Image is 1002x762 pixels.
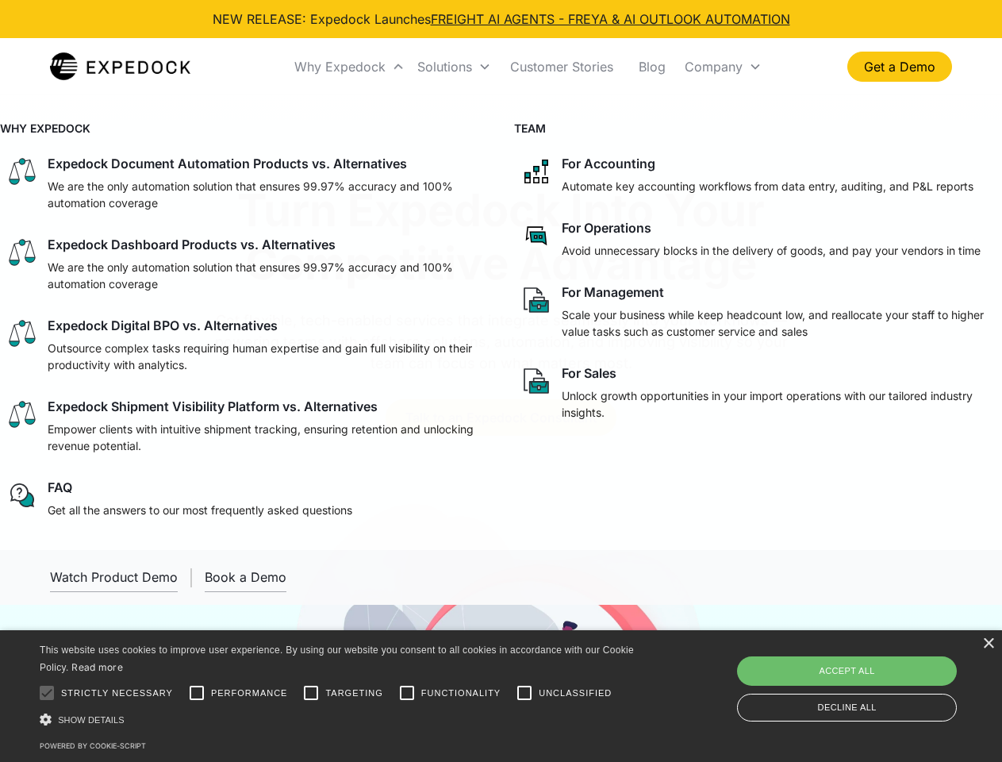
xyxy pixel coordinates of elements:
img: paper and bag icon [520,365,552,397]
img: scale icon [6,237,38,268]
span: This website uses cookies to improve user experience. By using our website you consent to all coo... [40,645,634,674]
img: network like icon [520,156,552,187]
p: Outsource complex tasks requiring human expertise and gain full visibility on their productivity ... [48,340,482,373]
a: Get a Demo [847,52,952,82]
a: home [50,51,190,83]
img: paper and bag icon [520,284,552,316]
img: scale icon [6,317,38,349]
span: Unclassified [539,687,612,700]
div: Company [678,40,768,94]
span: Show details [58,715,125,725]
div: For Operations [562,220,651,236]
div: Show details [40,711,639,728]
div: Expedock Digital BPO vs. Alternatives [48,317,278,333]
span: Strictly necessary [61,687,173,700]
p: Avoid unnecessary blocks in the delivery of goods, and pay your vendors in time [562,242,981,259]
span: Functionality [421,687,501,700]
div: Company [685,59,743,75]
img: rectangular chat bubble icon [520,220,552,252]
div: For Sales [562,365,616,381]
a: Book a Demo [205,563,286,592]
img: regular chat bubble icon [6,479,38,511]
div: FAQ [48,479,72,495]
div: For Management [562,284,664,300]
div: Expedock Shipment Visibility Platform vs. Alternatives [48,398,378,414]
a: Powered by cookie-script [40,741,146,750]
div: Solutions [417,59,472,75]
div: NEW RELEASE: Expedock Launches [213,10,790,29]
img: Expedock Logo [50,51,190,83]
img: scale icon [6,156,38,187]
div: For Accounting [562,156,655,171]
a: Read more [71,661,123,673]
a: Blog [626,40,678,94]
img: scale icon [6,398,38,430]
div: Why Expedock [294,59,386,75]
a: open lightbox [50,563,178,592]
div: Expedock Document Automation Products vs. Alternatives [48,156,407,171]
p: Automate key accounting workflows from data entry, auditing, and P&L reports [562,178,973,194]
p: Scale your business while keep headcount low, and reallocate your staff to higher value tasks suc... [562,306,996,340]
div: Solutions [411,40,497,94]
iframe: Chat Widget [738,591,1002,762]
div: Expedock Dashboard Products vs. Alternatives [48,237,336,252]
div: Watch Product Demo [50,569,178,585]
p: Get all the answers to our most frequently asked questions [48,502,352,518]
div: Book a Demo [205,569,286,585]
p: We are the only automation solution that ensures 99.97% accuracy and 100% automation coverage [48,259,482,292]
p: We are the only automation solution that ensures 99.97% accuracy and 100% automation coverage [48,178,482,211]
div: Why Expedock [288,40,411,94]
span: Targeting [325,687,382,700]
p: Empower clients with intuitive shipment tracking, ensuring retention and unlocking revenue potent... [48,421,482,454]
span: Performance [211,687,288,700]
a: FREIGHT AI AGENTS - FREYA & AI OUTLOOK AUTOMATION [431,11,790,27]
p: Unlock growth opportunities in your import operations with our tailored industry insights. [562,387,996,421]
a: Customer Stories [497,40,626,94]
